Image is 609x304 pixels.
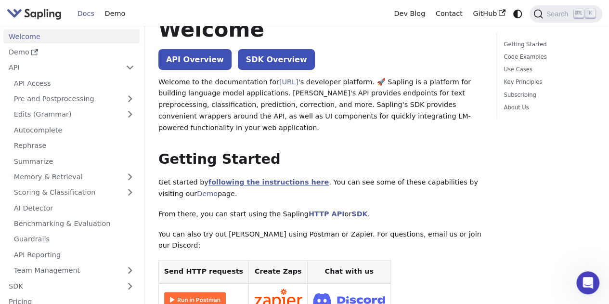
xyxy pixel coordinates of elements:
a: Subscribing [504,91,592,100]
a: Pre and Postprocessing [9,92,140,106]
a: About Us [504,103,592,112]
a: API Reporting [9,248,140,262]
button: Expand sidebar category 'SDK' [120,279,140,293]
a: Demo [100,6,130,21]
a: Demo [197,190,218,198]
a: Scoring & Classification [9,185,140,199]
th: Create Zaps [248,261,308,283]
a: Memory & Retrieval [9,170,140,184]
button: Collapse sidebar category 'API' [120,61,140,75]
a: Welcome [3,29,140,43]
a: SDK [3,279,120,293]
button: Search (Ctrl+K) [530,5,602,23]
a: Sapling.ai [7,7,65,21]
a: Docs [72,6,100,21]
button: Switch between dark and light mode (currently system mode) [511,7,525,21]
th: Chat with us [308,261,391,283]
a: Team Management [9,264,140,278]
a: Contact [430,6,468,21]
a: AI Detector [9,201,140,215]
a: SDK Overview [238,49,314,70]
h1: Welcome [158,16,482,42]
a: Benchmarking & Evaluation [9,217,140,231]
a: Summarize [9,154,140,168]
th: Send HTTP requests [158,261,248,283]
iframe: Intercom live chat [576,271,599,294]
a: [URL] [279,78,298,86]
a: following the instructions here [208,178,329,186]
a: SDK [351,210,367,218]
a: Use Cases [504,65,592,74]
h2: Getting Started [158,151,482,168]
p: Get started by . You can see some of these capabilities by visiting our page. [158,177,482,200]
p: Welcome to the documentation for 's developer platform. 🚀 Sapling is a platform for building lang... [158,77,482,134]
p: You can also try out [PERSON_NAME] using Postman or Zapier. For questions, email us or join our D... [158,229,482,252]
a: HTTP API [309,210,345,218]
a: GitHub [467,6,510,21]
a: Autocomplete [9,123,140,137]
a: Key Principles [504,78,592,87]
a: Getting Started [504,40,592,49]
a: Rephrase [9,139,140,153]
img: Sapling.ai [7,7,62,21]
kbd: K [585,9,595,18]
span: Search [543,10,574,18]
p: From there, you can start using the Sapling or . [158,209,482,220]
a: Guardrails [9,232,140,246]
a: Code Examples [504,53,592,62]
a: API [3,61,120,75]
a: API Access [9,76,140,90]
a: API Overview [158,49,232,70]
a: Edits (Grammar) [9,107,140,121]
a: Dev Blog [389,6,430,21]
a: Demo [3,45,140,59]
